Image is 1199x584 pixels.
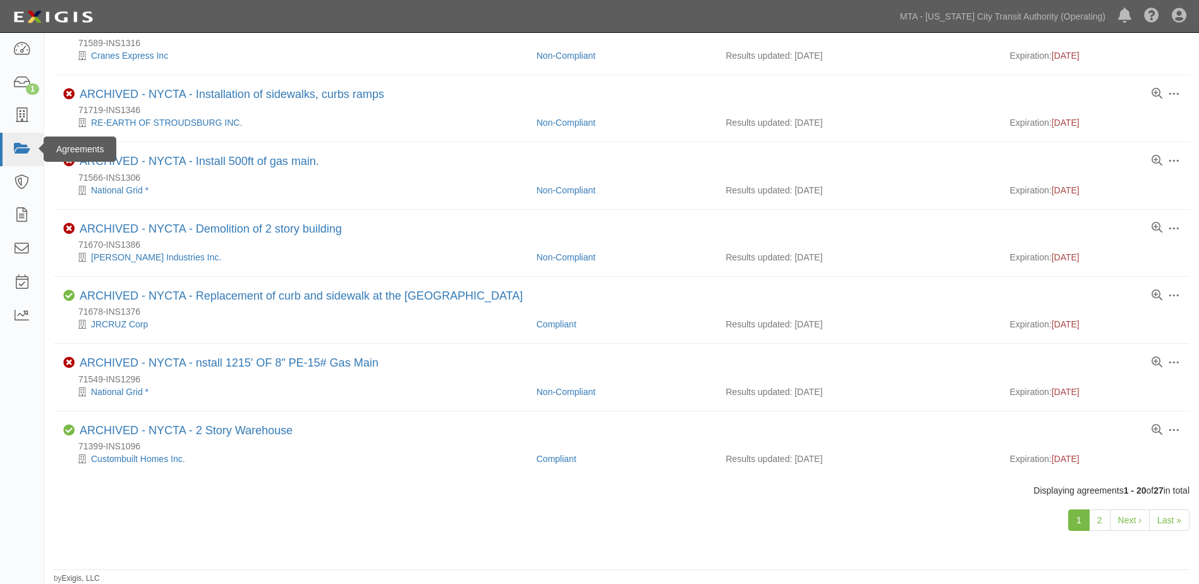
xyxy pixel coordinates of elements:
[63,318,527,331] div: JRCRUZ Corp
[63,155,75,167] i: Non-Compliant
[91,185,149,195] a: National Grid *
[80,222,342,235] a: ARCHIVED - NYCTA - Demolition of 2 story building
[44,137,116,162] div: Agreements
[80,222,342,236] div: NYCTA - Demolition of 2 story building
[1009,318,1179,331] div: Expiration:
[63,184,527,197] div: National Grid *
[26,83,39,95] div: 1
[63,453,527,465] div: Custombuilt Homes Inc.
[1009,251,1179,264] div: Expiration:
[63,88,75,100] i: Non-Compliant
[63,251,527,264] div: Perciballi Industries Inc.
[63,305,1190,318] div: 71678-INS1376
[537,51,595,61] a: Non-Compliant
[63,49,527,62] div: Cranes Express Inc
[91,51,168,61] a: Cranes Express Inc
[63,425,75,436] i: Compliant
[537,319,576,329] a: Compliant
[726,49,990,62] div: Results updated: [DATE]
[63,37,1190,49] div: 71589-INS1316
[1009,49,1179,62] div: Expiration:
[63,104,1190,116] div: 71719-INS1346
[91,118,242,128] a: RE-EARTH OF STROUDSBURG INC.
[537,454,576,464] a: Compliant
[80,424,293,437] a: ARCHIVED - NYCTA - 2 Story Warehouse
[63,116,527,129] div: RE-EARTH OF STROUDSBURG INC.
[1052,252,1080,262] span: [DATE]
[80,356,379,369] a: ARCHIVED - NYCTA - nstall 1215' OF 8" PE-15# Gas Main
[1052,51,1080,61] span: [DATE]
[63,357,75,368] i: Non-Compliant
[63,290,75,301] i: Compliant
[726,318,990,331] div: Results updated: [DATE]
[894,4,1112,29] a: MTA - [US_STATE] City Transit Authority (Operating)
[1152,155,1162,167] a: View results summary
[1052,118,1080,128] span: [DATE]
[1110,509,1150,531] a: Next ›
[91,454,185,464] a: Custombuilt Homes Inc.
[80,424,293,438] div: NYCTA - 2 Story Warehouse
[1089,509,1111,531] a: 2
[726,184,990,197] div: Results updated: [DATE]
[1009,116,1179,129] div: Expiration:
[80,289,523,303] div: NYCTA - Replacement of curb and sidewalk at the Polo Grounds
[63,223,75,234] i: Non-Compliant
[1152,425,1162,436] a: View results summary
[1009,184,1179,197] div: Expiration:
[9,6,97,28] img: logo-5460c22ac91f19d4615b14bd174203de0afe785f0fc80cf4dbbc73dc1793850b.png
[63,171,1190,184] div: 71566-INS1306
[1152,357,1162,368] a: View results summary
[537,185,595,195] a: Non-Compliant
[80,356,379,370] div: NYCTA - nstall 1215' OF 8" PE-15# Gas Main
[44,484,1199,497] div: Displaying agreements of in total
[91,252,221,262] a: [PERSON_NAME] Industries Inc.
[726,386,990,398] div: Results updated: [DATE]
[63,386,527,398] div: National Grid *
[726,251,990,264] div: Results updated: [DATE]
[63,440,1190,453] div: 71399-INS1096
[1052,319,1080,329] span: [DATE]
[726,453,990,465] div: Results updated: [DATE]
[80,155,319,169] div: NYCTA - Install 500ft of gas main.
[62,574,100,583] a: Exigis, LLC
[1152,222,1162,234] a: View results summary
[80,88,384,102] div: NYCTA - Installation of sidewalks, curbs ramps
[1124,485,1147,496] b: 1 - 20
[91,387,149,397] a: National Grid *
[537,252,595,262] a: Non-Compliant
[80,155,319,167] a: ARCHIVED - NYCTA - Install 500ft of gas main.
[63,373,1190,386] div: 71549-INS1296
[1144,9,1159,24] i: Help Center - Complianz
[80,88,384,100] a: ARCHIVED - NYCTA - Installation of sidewalks, curbs ramps
[1052,454,1080,464] span: [DATE]
[54,573,100,584] small: by
[1009,386,1179,398] div: Expiration:
[1068,509,1090,531] a: 1
[726,116,990,129] div: Results updated: [DATE]
[1052,387,1080,397] span: [DATE]
[1149,509,1190,531] a: Last »
[537,387,595,397] a: Non-Compliant
[1153,485,1164,496] b: 27
[80,289,523,302] a: ARCHIVED - NYCTA - Replacement of curb and sidewalk at the [GEOGRAPHIC_DATA]
[1052,185,1080,195] span: [DATE]
[63,238,1190,251] div: 71670-INS1386
[1009,453,1179,465] div: Expiration:
[1152,88,1162,100] a: View results summary
[1152,290,1162,301] a: View results summary
[537,118,595,128] a: Non-Compliant
[91,319,148,329] a: JRCRUZ Corp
